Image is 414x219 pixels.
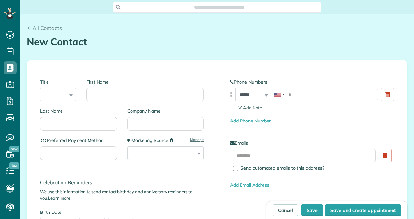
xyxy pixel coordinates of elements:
label: Preferred Payment Method [40,137,117,144]
a: Cancel [273,204,298,216]
label: Emails [230,140,394,146]
label: Marketing Source [127,137,204,144]
label: Last Name [40,108,117,114]
span: All Contacts [33,25,62,31]
a: Manage [190,137,204,142]
button: Save and create appointment [325,204,401,216]
span: New [9,162,19,169]
span: Search ZenMaid… [201,4,238,10]
p: We use this information to send contact birthday and anniversary reminders to you. [40,189,204,201]
label: Phone Numbers [230,79,394,85]
label: Title [40,79,76,85]
a: Add Email Address [230,182,269,188]
button: Save [301,204,323,216]
div: United States: +1 [271,88,286,101]
a: Add Phone Number [230,118,271,124]
span: Send automated emails to this address? [241,165,324,171]
label: Company Name [127,108,204,114]
a: All Contacts [27,24,62,32]
h4: Celebration Reminders [40,180,204,185]
label: Birth Date [40,209,149,215]
img: drag_indicator-119b368615184ecde3eda3c64c821f6cf29d3e2b97b89ee44bc31753036683e5.png [228,91,234,98]
span: Add Note [238,105,262,110]
label: First Name [86,79,204,85]
span: New [9,146,19,152]
a: Learn more [48,195,70,200]
h1: New Contact [27,36,407,47]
